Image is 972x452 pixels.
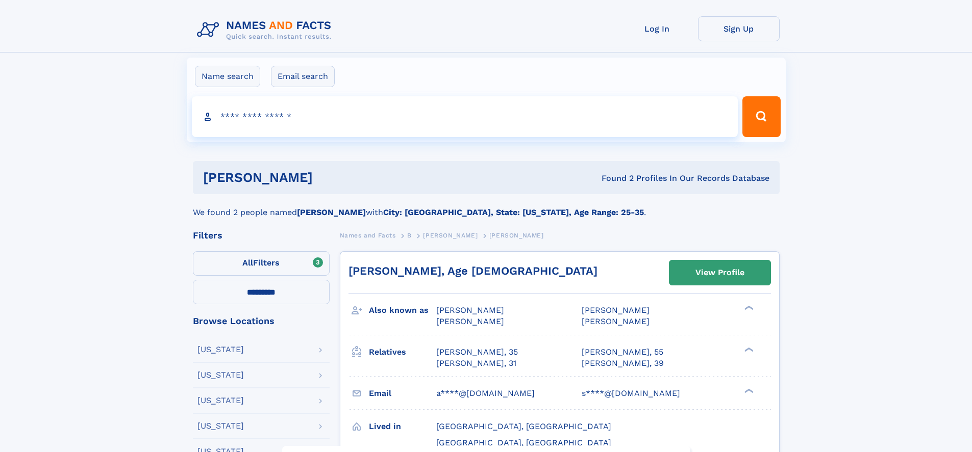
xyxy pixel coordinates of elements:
[340,229,396,242] a: Names and Facts
[582,316,650,326] span: [PERSON_NAME]
[742,387,754,394] div: ❯
[489,232,544,239] span: [PERSON_NAME]
[582,358,664,369] a: [PERSON_NAME], 39
[383,207,644,217] b: City: [GEOGRAPHIC_DATA], State: [US_STATE], Age Range: 25-35
[193,16,340,44] img: Logo Names and Facts
[436,358,516,369] a: [PERSON_NAME], 31
[616,16,698,41] a: Log In
[197,396,244,405] div: [US_STATE]
[582,305,650,315] span: [PERSON_NAME]
[193,251,330,276] label: Filters
[742,96,780,137] button: Search Button
[407,232,412,239] span: B
[203,171,457,184] h1: [PERSON_NAME]
[742,346,754,353] div: ❯
[369,418,436,435] h3: Lived in
[436,347,518,358] a: [PERSON_NAME], 35
[192,96,738,137] input: search input
[348,264,597,277] a: [PERSON_NAME], Age [DEMOGRAPHIC_DATA]
[457,173,769,184] div: Found 2 Profiles In Our Records Database
[242,258,253,268] span: All
[197,371,244,379] div: [US_STATE]
[436,421,611,431] span: [GEOGRAPHIC_DATA], [GEOGRAPHIC_DATA]
[436,305,504,315] span: [PERSON_NAME]
[271,66,335,87] label: Email search
[582,347,663,358] a: [PERSON_NAME], 55
[297,207,366,217] b: [PERSON_NAME]
[407,229,412,242] a: B
[193,231,330,240] div: Filters
[669,260,770,285] a: View Profile
[369,343,436,361] h3: Relatives
[436,316,504,326] span: [PERSON_NAME]
[369,302,436,319] h3: Also known as
[193,316,330,326] div: Browse Locations
[369,385,436,402] h3: Email
[193,194,780,219] div: We found 2 people named with .
[423,229,478,242] a: [PERSON_NAME]
[436,438,611,447] span: [GEOGRAPHIC_DATA], [GEOGRAPHIC_DATA]
[742,305,754,311] div: ❯
[197,345,244,354] div: [US_STATE]
[197,422,244,430] div: [US_STATE]
[195,66,260,87] label: Name search
[695,261,744,284] div: View Profile
[698,16,780,41] a: Sign Up
[423,232,478,239] span: [PERSON_NAME]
